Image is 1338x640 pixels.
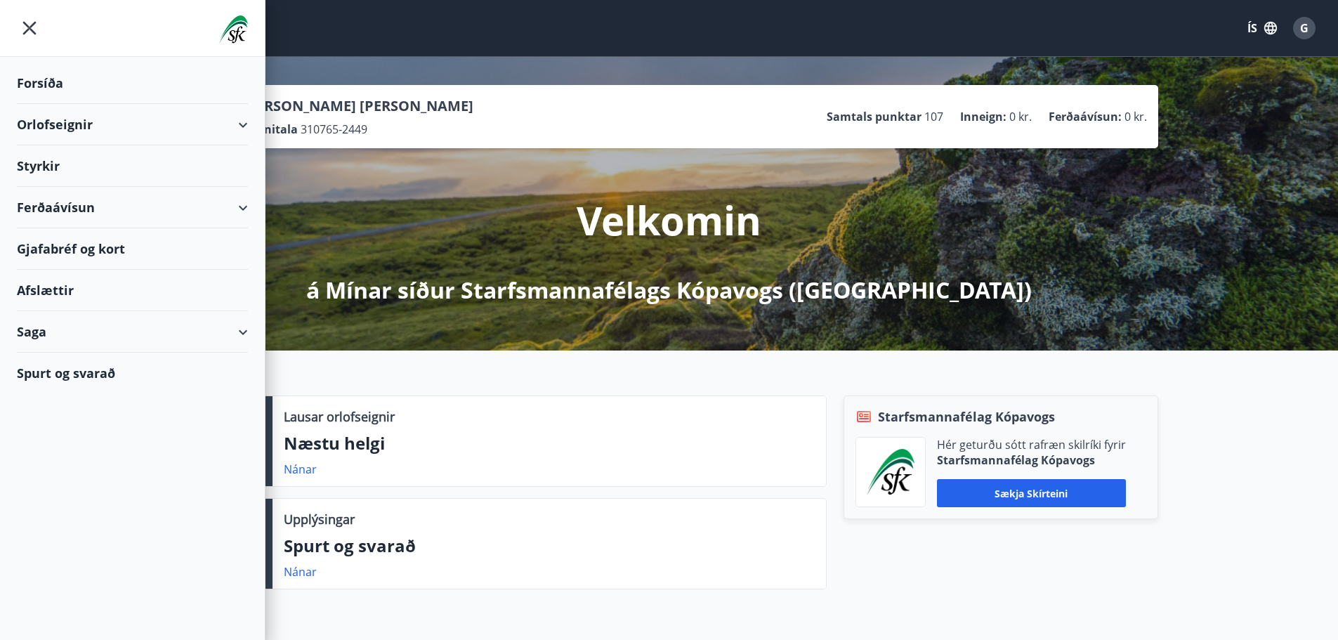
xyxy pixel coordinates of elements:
p: Lausar orlofseignir [284,407,395,426]
p: Inneign : [960,109,1006,124]
span: G [1300,20,1309,36]
div: Forsíða [17,63,248,104]
p: á Mínar síður Starfsmannafélags Kópavogs ([GEOGRAPHIC_DATA]) [306,275,1032,306]
div: Gjafabréf og kort [17,228,248,270]
p: Hér geturðu sótt rafræn skilríki fyrir [937,437,1126,452]
p: Næstu helgi [284,431,815,455]
p: Starfsmannafélag Kópavogs [937,452,1126,468]
img: x5MjQkxwhnYn6YREZUTEa9Q4KsBUeQdWGts9Dj4O.png [867,449,914,495]
a: Nánar [284,564,317,580]
div: Ferðaávísun [17,187,248,228]
div: Orlofseignir [17,104,248,145]
button: ÍS [1240,15,1285,41]
p: Velkomin [577,193,761,247]
p: Spurt og svarað [284,534,815,558]
button: Sækja skírteini [937,479,1126,507]
p: Ferðaávísun : [1049,109,1122,124]
img: union_logo [219,15,248,44]
button: menu [17,15,42,41]
div: Afslættir [17,270,248,311]
span: 0 kr. [1009,109,1032,124]
div: Saga [17,311,248,353]
button: G [1287,11,1321,45]
p: Kennitala [242,122,298,137]
div: Spurt og svarað [17,353,248,393]
div: Styrkir [17,145,248,187]
span: Starfsmannafélag Kópavogs [878,407,1055,426]
p: Samtals punktar [827,109,921,124]
span: 310765-2449 [301,122,367,137]
p: [PERSON_NAME] [PERSON_NAME] [242,96,473,116]
span: 107 [924,109,943,124]
a: Nánar [284,462,317,477]
span: 0 kr. [1124,109,1147,124]
p: Upplýsingar [284,510,355,528]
